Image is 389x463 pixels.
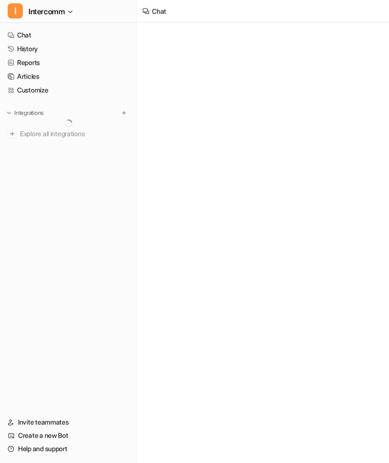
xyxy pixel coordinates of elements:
[8,3,23,19] span: I
[28,5,65,18] span: Intercomm
[152,6,166,16] div: Chat
[4,42,133,56] a: History
[4,127,133,140] a: Explore all integrations
[4,108,47,118] button: Integrations
[4,56,133,69] a: Reports
[8,129,17,139] img: explore all integrations
[6,110,12,116] img: expand menu
[121,110,127,116] img: menu_add.svg
[4,70,133,83] a: Articles
[4,28,133,42] a: Chat
[4,83,133,97] a: Customize
[20,126,129,141] span: Explore all integrations
[4,429,133,442] a: Create a new Bot
[4,442,133,455] a: Help and support
[14,109,44,117] p: Integrations
[4,416,133,429] a: Invite teammates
